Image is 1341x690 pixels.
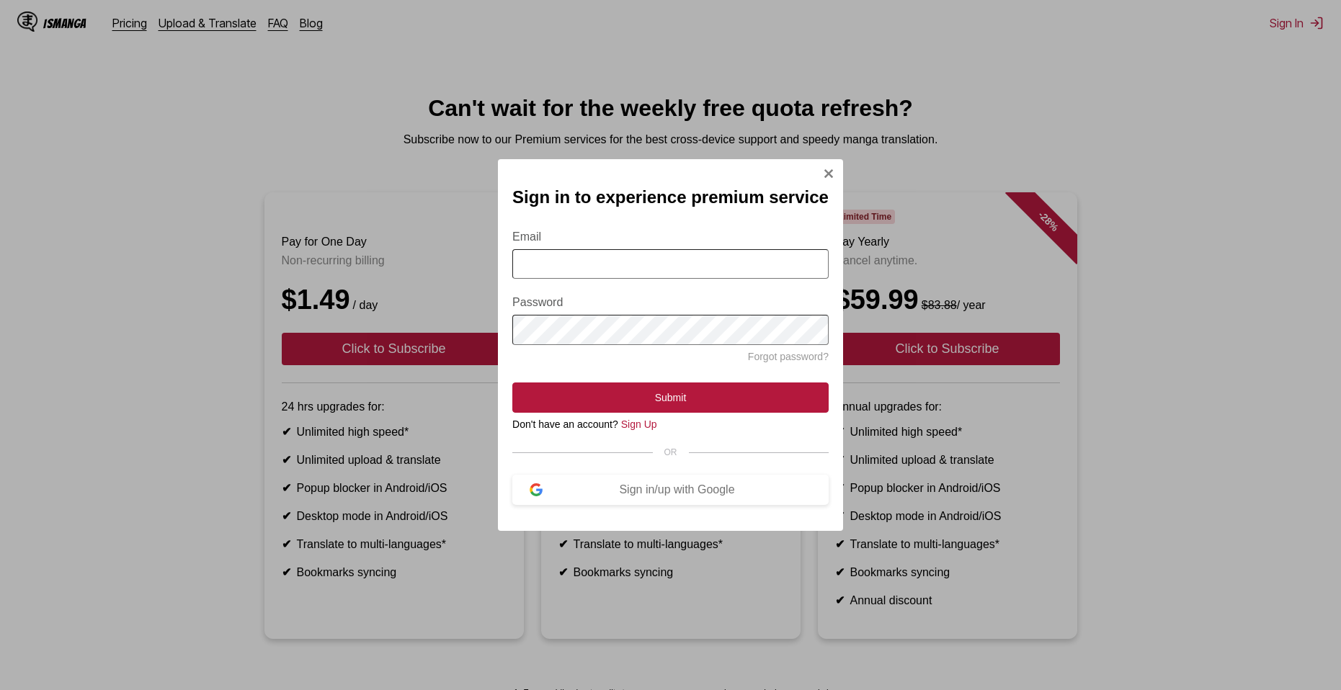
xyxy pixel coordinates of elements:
img: google-logo [530,483,543,496]
div: Don't have an account? [512,418,829,430]
img: Close [823,168,834,179]
div: Sign In Modal [498,159,843,532]
a: Sign Up [621,418,657,430]
div: Sign in/up with Google [543,483,811,496]
label: Email [512,230,829,243]
button: Sign in/up with Google [512,475,829,505]
label: Password [512,296,829,309]
div: OR [512,447,829,457]
a: Forgot password? [748,351,829,362]
h2: Sign in to experience premium service [512,187,829,207]
button: Submit [512,382,829,413]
